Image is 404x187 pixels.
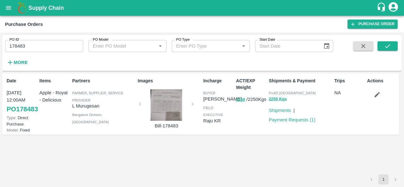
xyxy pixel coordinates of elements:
[269,96,287,103] button: 2250 Kgs
[28,3,377,12] a: Supply Chain
[72,78,135,84] p: Partners
[5,57,29,68] button: More
[28,5,64,11] b: Supply Chain
[7,89,37,103] p: [DATE] 12:00AM
[203,106,223,117] span: field executive
[255,40,318,52] input: Start Date
[334,89,365,96] p: NA
[1,1,16,15] button: open drawer
[388,1,399,15] div: account of current user
[93,37,109,42] label: PO Model
[240,42,248,50] button: Open
[156,42,164,50] button: Open
[321,40,333,52] button: Choose date
[174,42,229,50] input: Enter PO Type
[291,104,295,114] div: |
[203,96,242,102] p: [PERSON_NAME]
[236,96,266,103] p: / 2250 Kgs
[176,37,190,42] label: PO Type
[348,20,398,29] a: Purchase Order
[7,115,37,127] p: Direct Purchase
[72,113,109,124] span: Bangalore Division , [GEOGRAPHIC_DATA]
[269,91,316,95] span: FruitX [GEOGRAPHIC_DATA]
[269,108,291,113] a: Shipments
[236,96,245,103] button: 2250
[269,117,316,122] a: Payment Requests (1)
[5,40,83,52] input: Enter PO ID
[334,78,365,84] p: Trips
[203,91,215,95] span: buyer
[236,78,266,91] p: ACT/EXP Weight
[7,127,37,133] p: Fixed
[269,78,332,84] p: Shipments & Payment
[39,89,70,103] p: Apple - Royal - Delicious
[5,20,43,28] div: Purchase Orders
[72,102,135,109] p: L Murugesan
[16,2,28,14] img: logo
[203,78,234,84] p: Incharge
[7,115,16,120] span: Type:
[7,78,37,84] p: Date
[367,78,397,84] p: Actions
[203,117,234,124] p: Raju KR
[377,2,388,14] div: customer-support
[365,174,401,184] nav: pagination navigation
[7,128,19,132] span: Model:
[143,122,190,129] p: Bill-178483
[90,42,146,50] input: Enter PO Model
[14,60,28,65] strong: More
[7,103,38,115] a: PO178483
[138,78,201,84] p: Images
[378,174,389,184] button: page 1
[72,91,123,102] span: Farmer, Supplier, Service Provider
[9,37,19,42] label: PO ID
[259,37,275,42] label: Start Date
[39,78,70,84] p: Items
